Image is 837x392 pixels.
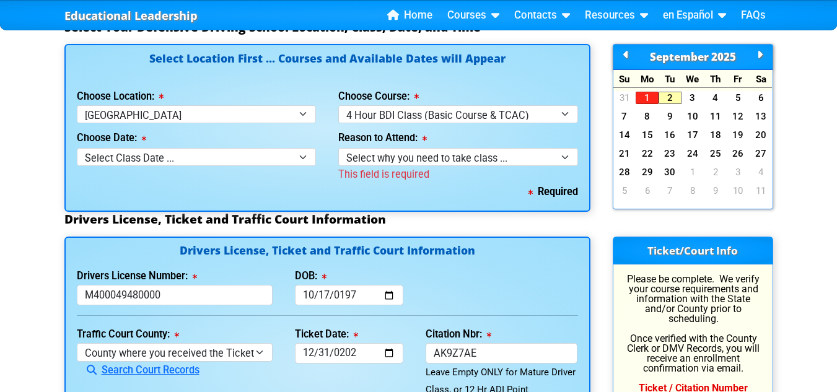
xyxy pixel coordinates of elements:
a: 27 [750,147,773,160]
a: Home [382,6,437,25]
a: Contacts [509,6,575,25]
label: DOB: [295,271,326,281]
a: 6 [636,185,659,197]
a: 8 [681,185,704,197]
a: 17 [681,129,704,141]
a: 9 [704,185,727,197]
a: 4 [704,92,727,104]
a: 7 [659,185,681,197]
a: en Español [658,6,731,25]
a: 3 [727,166,750,178]
a: 22 [636,147,659,160]
b: Required [528,186,578,198]
div: Sa [750,70,773,88]
a: Educational Leadership [64,6,198,26]
a: 13 [750,110,773,123]
div: Su [613,70,636,88]
a: 20 [750,129,773,141]
a: 14 [613,129,636,141]
a: 10 [681,110,704,123]
a: 1 [636,92,659,104]
div: Mo [636,70,659,88]
a: 12 [727,110,750,123]
a: Resources [580,6,653,25]
a: 21 [613,147,636,160]
label: Choose Location: [77,92,164,102]
a: 28 [613,166,636,178]
a: 10 [727,185,750,197]
a: 18 [704,129,727,141]
label: Traffic Court County: [77,329,179,339]
a: 2 [704,166,727,178]
a: 16 [659,129,681,141]
a: Courses [442,6,504,25]
a: 8 [636,110,659,123]
h3: Ticket/Court Info [613,237,773,264]
a: 30 [659,166,681,178]
a: 9 [659,110,681,123]
h4: Drivers License, Ticket and Traffic Court Information [77,245,578,258]
a: 6 [750,92,773,104]
a: 26 [727,147,750,160]
a: 15 [636,129,659,141]
input: Format: A15CHIC or 1234-ABC [426,343,578,364]
label: Citation Nbr: [426,329,491,339]
a: 29 [636,166,659,178]
label: Choose Course: [338,92,419,102]
label: Drivers License Number: [77,271,197,281]
h3: Drivers License, Ticket and Traffic Court Information [64,212,773,227]
a: 3 [681,92,704,104]
div: Th [704,70,727,88]
a: 7 [613,110,636,123]
a: 11 [704,110,727,123]
a: 2 [659,92,681,104]
a: 24 [681,147,704,160]
div: We [681,70,704,88]
label: Choose Date: [77,133,146,143]
a: 25 [704,147,727,160]
span: September [650,50,709,64]
a: 11 [750,185,773,197]
a: 1 [681,166,704,178]
h3: Select Your Defensive Driving School Location, Class, Date, and Time [64,20,773,35]
label: Reason to Attend: [338,133,427,143]
a: 5 [727,92,750,104]
div: Tu [659,70,681,88]
input: mm/dd/yyyy [295,343,403,364]
span: 2025 [711,50,736,64]
a: 23 [659,147,681,160]
a: 5 [613,185,636,197]
a: 31 [613,92,636,104]
label: Ticket Date: [295,329,358,339]
a: FAQs [736,6,771,25]
h4: Select Location First ... Courses and Available Dates will Appear [77,53,578,79]
div: This field is required [338,166,578,183]
a: 4 [750,166,773,178]
a: 19 [727,129,750,141]
input: mm/dd/yyyy [295,285,403,305]
div: Fr [727,70,750,88]
input: License or Florida ID Card Nbr [77,285,273,305]
a: Search Court Records [77,364,199,376]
